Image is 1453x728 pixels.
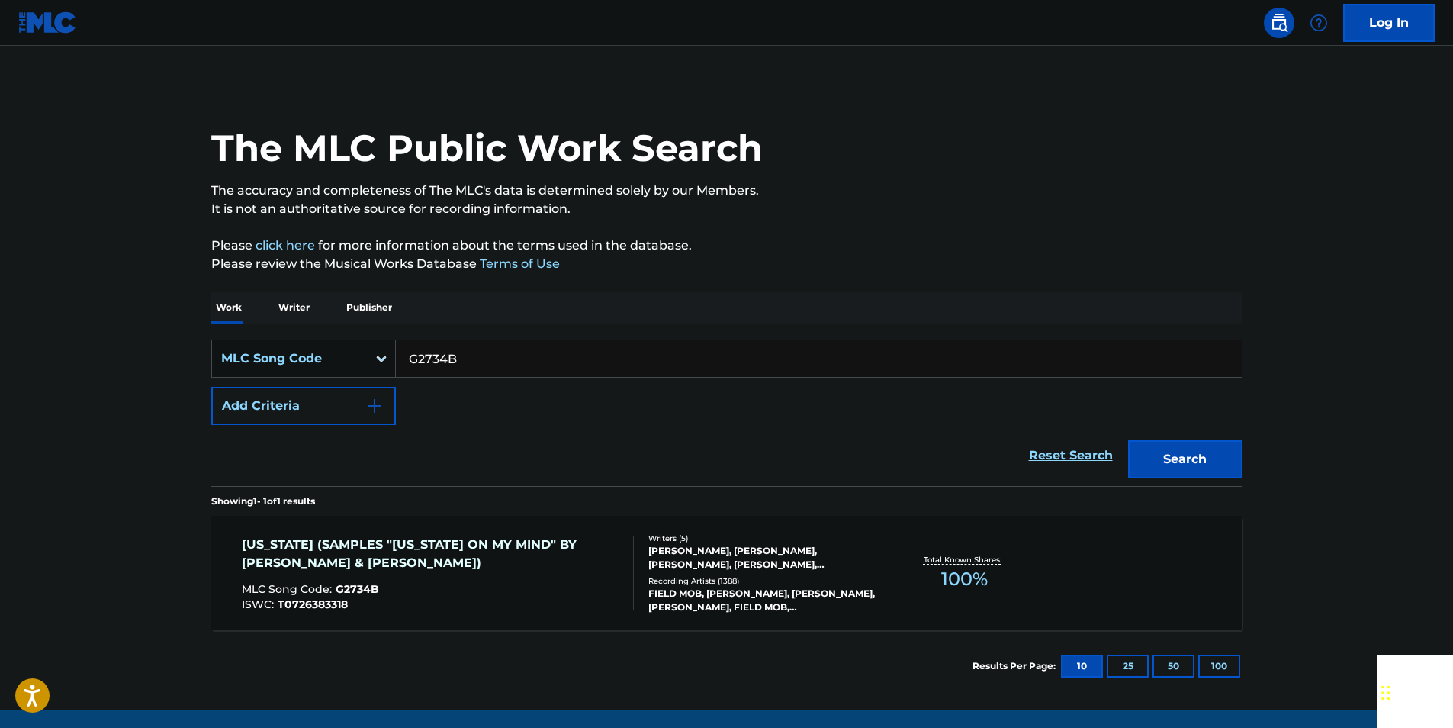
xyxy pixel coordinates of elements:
p: Total Known Shares: [924,554,1005,565]
div: Help [1304,8,1334,38]
span: 100 % [941,565,988,593]
img: help [1310,14,1328,32]
div: MLC Song Code [221,350,358,368]
button: 10 [1061,655,1103,678]
p: The accuracy and completeness of The MLC's data is determined solely by our Members. [211,182,1242,200]
span: MLC Song Code : [242,582,336,596]
iframe: Chat Widget [1377,655,1453,728]
button: 100 [1198,655,1240,678]
a: [US_STATE] (SAMPLES "[US_STATE] ON MY MIND" BY [PERSON_NAME] & [PERSON_NAME])MLC Song Code:G2734B... [211,516,1242,630]
p: Showing 1 - 1 of 1 results [211,494,315,508]
a: Reset Search [1021,439,1120,472]
a: Public Search [1264,8,1294,38]
div: FIELD MOB, [PERSON_NAME], [PERSON_NAME], [PERSON_NAME], FIELD MOB, [PERSON_NAME]|FIELD MOB|[PERSO... [648,587,879,614]
button: 50 [1152,655,1194,678]
div: [US_STATE] (SAMPLES "[US_STATE] ON MY MIND" BY [PERSON_NAME] & [PERSON_NAME]) [242,536,621,572]
p: Publisher [342,292,397,324]
a: click here [256,238,315,253]
img: 9d2ae6d4665cec9f34b9.svg [365,397,384,415]
form: Search Form [211,340,1242,486]
p: Results Per Page: [972,659,1059,673]
span: ISWC : [242,598,278,611]
div: Drag [1381,670,1390,716]
div: [PERSON_NAME], [PERSON_NAME], [PERSON_NAME], [PERSON_NAME], [PERSON_NAME] [648,544,879,572]
button: Add Criteria [211,387,396,425]
a: Terms of Use [477,256,560,271]
p: Work [211,292,246,324]
h1: The MLC Public Work Search [211,125,763,171]
p: Writer [274,292,314,324]
p: Please for more information about the terms used in the database. [211,237,1242,255]
img: search [1270,14,1288,32]
button: 25 [1107,655,1149,678]
button: Search [1128,440,1242,478]
span: T0726383318 [278,598,348,611]
p: Please review the Musical Works Database [211,255,1242,273]
a: Log In [1343,4,1435,42]
span: G2734B [336,582,379,596]
p: It is not an authoritative source for recording information. [211,200,1242,218]
img: MLC Logo [18,11,77,34]
div: Recording Artists ( 1388 ) [648,575,879,587]
div: Writers ( 5 ) [648,533,879,544]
